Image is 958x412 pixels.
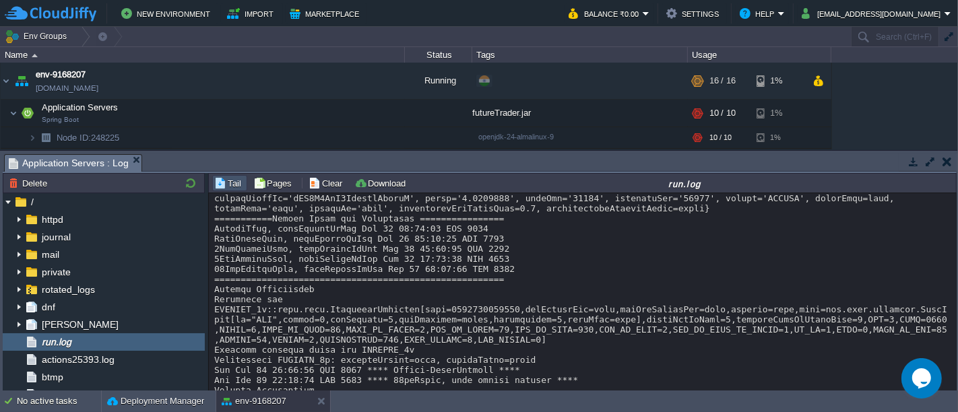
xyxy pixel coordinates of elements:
[39,353,117,366] a: actions25393.log
[709,127,732,148] div: 10 / 10
[55,132,121,143] a: Node ID:248225
[107,394,204,408] button: Deployment Manager
[32,54,38,57] img: AMDAwAAAACH5BAEAAAAALAAAAAABAAEAAAICRAEAOw==
[36,81,98,95] a: [DOMAIN_NAME]
[5,27,71,46] button: Env Groups
[214,177,245,189] button: Tail
[9,177,51,189] button: Delete
[309,177,346,189] button: Clear
[757,100,800,127] div: 1%
[39,336,73,348] a: run.log
[290,5,363,22] button: Marketplace
[740,5,778,22] button: Help
[18,100,37,127] img: AMDAwAAAACH5BAEAAAAALAAAAAABAAEAAAICRAEAOw==
[9,155,129,172] span: Application Servers : Log
[227,5,278,22] button: Import
[39,388,63,401] a: cron
[472,100,688,127] div: futureTrader.jar
[802,5,945,22] button: [EMAIL_ADDRESS][DOMAIN_NAME]
[39,318,121,331] a: [PERSON_NAME]
[5,5,96,22] img: CloudJiffy
[17,390,101,412] div: No active tasks
[689,47,831,63] div: Usage
[406,47,472,63] div: Status
[39,371,65,383] a: btmp
[222,394,286,408] button: env-9168207
[57,133,91,143] span: Node ID:
[709,100,736,127] div: 10 / 10
[9,100,18,127] img: AMDAwAAAACH5BAEAAAAALAAAAAABAAEAAAICRAEAOw==
[42,116,79,124] span: Spring Boot
[1,47,404,63] div: Name
[901,358,945,399] iframe: chat widget
[473,47,687,63] div: Tags
[757,63,800,99] div: 1%
[405,63,472,99] div: Running
[569,5,643,22] button: Balance ₹0.00
[36,127,55,148] img: AMDAwAAAACH5BAEAAAAALAAAAAABAAEAAAICRAEAOw==
[1,63,11,99] img: AMDAwAAAACH5BAEAAAAALAAAAAABAAEAAAICRAEAOw==
[12,63,31,99] img: AMDAwAAAACH5BAEAAAAALAAAAAABAAEAAAICRAEAOw==
[40,102,120,112] a: Application ServersSpring Boot
[709,63,736,99] div: 16 / 16
[354,177,410,189] button: Download
[39,248,61,261] a: mail
[28,196,36,208] a: /
[39,301,57,313] a: dnf
[28,127,36,148] img: AMDAwAAAACH5BAEAAAAALAAAAAABAAEAAAICRAEAOw==
[39,283,97,296] a: rotated_logs
[55,132,121,143] span: 248225
[39,266,73,278] a: private
[39,213,65,226] a: httpd
[478,133,554,141] span: openjdk-24-almalinux-9
[121,5,214,22] button: New Environment
[666,5,723,22] button: Settings
[28,149,36,170] img: AMDAwAAAACH5BAEAAAAALAAAAAABAAEAAAICRAEAOw==
[757,127,800,148] div: 1%
[415,178,955,189] div: run.log
[40,102,120,113] span: Application Servers
[39,231,73,243] a: journal
[36,149,55,170] img: AMDAwAAAACH5BAEAAAAALAAAAAABAAEAAAICRAEAOw==
[36,68,86,81] a: env-9168207
[253,177,296,189] button: Pages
